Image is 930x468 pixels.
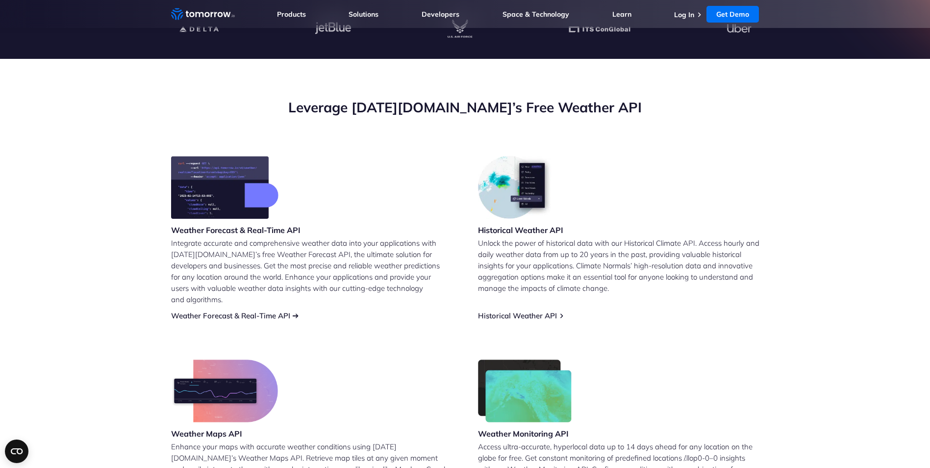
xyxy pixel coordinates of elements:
a: Products [277,10,306,19]
a: Home link [171,7,235,22]
a: Developers [422,10,459,19]
a: Log In [674,10,694,19]
a: Learn [612,10,631,19]
button: Open CMP widget [5,440,28,463]
a: Space & Technology [503,10,569,19]
a: Solutions [349,10,378,19]
a: Weather Forecast & Real-Time API [171,311,290,320]
h3: Historical Weather API [478,225,563,235]
a: Historical Weather API [478,311,557,320]
h3: Weather Maps API [171,428,278,439]
a: Get Demo [706,6,759,23]
h3: Weather Monitoring API [478,428,572,439]
h2: Leverage [DATE][DOMAIN_NAME]’s Free Weather API [171,98,759,117]
h3: Weather Forecast & Real-Time API [171,225,301,235]
p: Integrate accurate and comprehensive weather data into your applications with [DATE][DOMAIN_NAME]... [171,237,452,305]
p: Unlock the power of historical data with our Historical Climate API. Access hourly and daily weat... [478,237,759,294]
